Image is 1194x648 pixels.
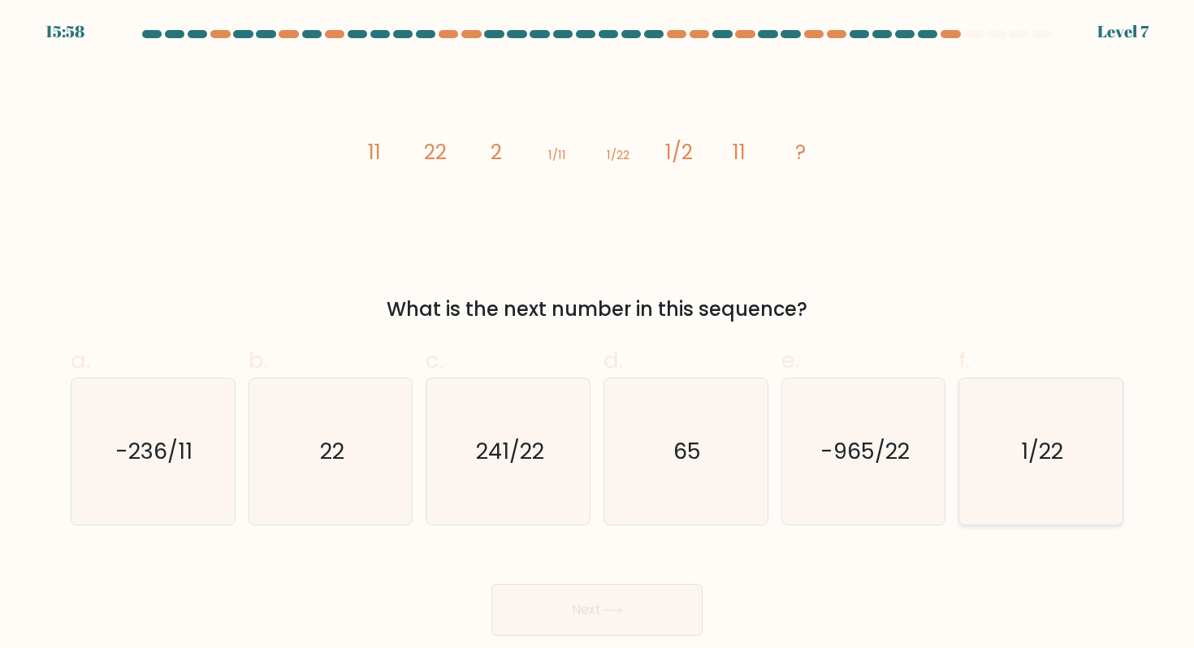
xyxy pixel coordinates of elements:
span: a. [71,344,90,376]
span: f. [958,344,970,376]
tspan: 1/11 [548,146,566,163]
tspan: 2 [491,138,502,166]
text: 65 [673,436,701,466]
text: -965/22 [820,436,910,466]
div: What is the next number in this sequence? [80,295,1114,324]
tspan: 11 [733,138,746,166]
tspan: 1/2 [665,138,693,166]
span: b. [249,344,268,376]
div: 15:58 [45,19,84,44]
text: 22 [320,436,344,466]
span: e. [781,344,799,376]
text: 1/22 [1021,436,1063,466]
span: d. [603,344,623,376]
tspan: 1/22 [607,146,629,163]
div: Level 7 [1097,19,1149,44]
tspan: ? [796,138,807,166]
text: -236/11 [116,436,193,466]
tspan: 11 [368,138,381,166]
span: c. [426,344,443,376]
text: 241/22 [475,436,543,466]
button: Next [491,584,703,636]
tspan: 22 [424,138,447,166]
